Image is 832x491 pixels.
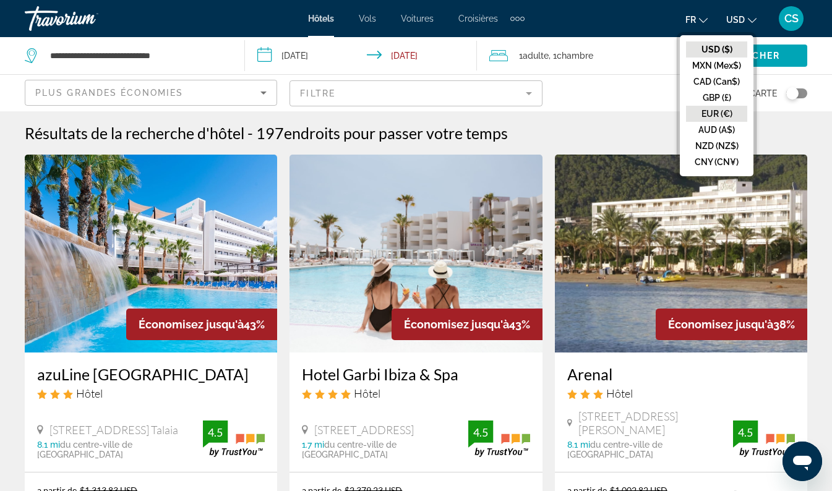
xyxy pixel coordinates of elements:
span: Hôtel [606,386,633,400]
div: 4 star Hotel [302,386,530,400]
span: Économisez jusqu'à [404,318,509,331]
iframe: Button to launch messaging window [783,442,822,481]
button: Travelers: 1 adult, 0 children [477,37,697,74]
button: Filter [289,80,542,107]
img: Hotel image [25,155,277,352]
span: [STREET_ADDRESS][PERSON_NAME] [578,409,733,437]
span: 1 [519,47,549,64]
a: azuLine [GEOGRAPHIC_DATA] [37,365,265,383]
div: 4.5 [203,425,228,440]
a: Travorium [25,2,148,35]
a: Voitures [401,14,434,23]
a: Croisières [458,14,498,23]
a: Hotel Garbi Ibiza & Spa [302,365,530,383]
mat-select: Sort by [35,85,267,100]
button: CAD (Can$) [686,74,747,90]
h1: Résultats de la recherche d'hôtel [25,124,244,142]
h2: 197 [256,124,508,142]
button: CNY (CN¥) [686,154,747,170]
button: AUD (A$) [686,122,747,138]
span: Chambre [557,51,593,61]
span: Hôtel [354,386,380,400]
a: Arenal [567,365,795,383]
button: MXN (Mex$) [686,58,747,74]
img: trustyou-badge.svg [733,421,795,457]
button: USD ($) [686,41,747,58]
div: 3 star Hotel [567,386,795,400]
span: Économisez jusqu'à [668,318,773,331]
span: [STREET_ADDRESS] Talaia [49,423,178,437]
img: trustyou-badge.svg [203,421,265,457]
img: Hotel image [555,155,807,352]
img: Hotel image [289,155,542,352]
span: USD [726,15,745,25]
span: , 1 [549,47,593,64]
button: Toggle map [777,88,807,99]
a: Hôtels [308,14,334,23]
div: 4.5 [468,425,493,440]
span: 8.1 mi [37,440,60,450]
div: 38% [656,309,807,340]
div: 43% [126,309,277,340]
div: 43% [392,309,543,340]
button: Change language [685,11,708,28]
span: Hôtel [76,386,103,400]
span: CS [784,12,799,25]
span: du centre-ville de [GEOGRAPHIC_DATA] [567,440,663,459]
span: Plus grandes économies [35,88,183,98]
button: Change currency [726,11,757,28]
span: Adulte [523,51,549,61]
span: 1.7 mi [302,440,324,450]
span: - [247,124,253,142]
img: trustyou-badge.svg [468,421,530,457]
button: Extra navigation items [510,9,525,28]
span: Économisez jusqu'à [139,318,244,331]
button: Check-in date: Oct 12, 2025 Check-out date: Oct 19, 2025 [245,37,478,74]
span: du centre-ville de [GEOGRAPHIC_DATA] [302,440,397,459]
button: EUR (€) [686,106,747,122]
a: Vols [359,14,376,23]
div: 4.5 [733,425,758,440]
span: 8.1 mi [567,440,590,450]
span: fr [685,15,696,25]
span: endroits pour passer votre temps [284,124,508,142]
div: 3 star Hotel [37,386,265,400]
span: [STREET_ADDRESS] [314,423,414,437]
span: du centre-ville de [GEOGRAPHIC_DATA] [37,440,132,459]
button: NZD (NZ$) [686,138,747,154]
button: GBP (£) [686,90,747,106]
span: Carte [749,85,777,102]
button: User Menu [775,6,807,32]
